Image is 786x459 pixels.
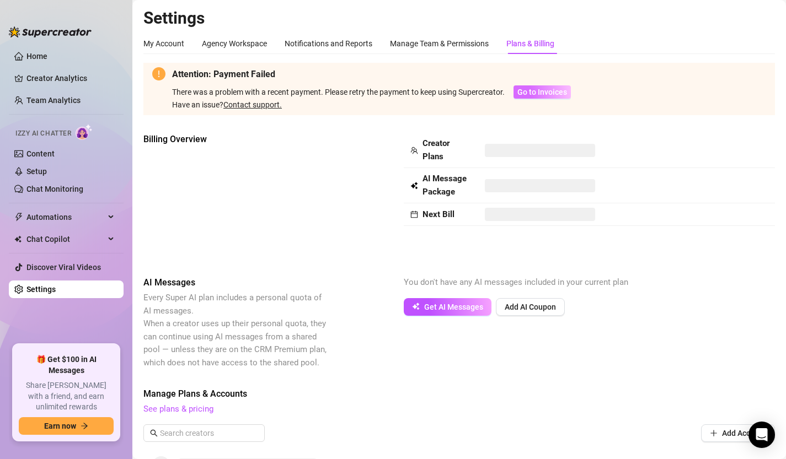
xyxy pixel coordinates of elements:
[143,404,213,414] a: See plans & pricing
[496,298,565,316] button: Add AI Coupon
[81,422,88,430] span: arrow-right
[172,99,571,111] div: Have an issue?
[701,424,775,442] button: Add Account
[19,354,114,376] span: 🎁 Get $100 in AI Messages
[9,26,92,37] img: logo-BBDzfeDw.svg
[26,52,47,61] a: Home
[160,427,249,439] input: Search creators
[26,185,83,193] a: Chat Monitoring
[26,230,105,248] span: Chat Copilot
[26,69,115,87] a: Creator Analytics
[172,86,505,98] div: There was a problem with a recent payment. Please retry the payment to keep using Supercreator.
[710,429,718,437] span: plus
[410,210,418,218] span: calendar
[26,96,81,105] a: Team Analytics
[76,124,93,140] img: AI Chatter
[19,380,114,413] span: Share [PERSON_NAME] with a friend, and earn unlimited rewards
[748,422,775,448] div: Open Intercom Messenger
[172,69,275,79] strong: Attention: Payment Failed
[423,209,455,219] strong: Next Bill
[143,293,327,368] span: Every Super AI plan includes a personal quota of AI messages. When a creator uses up their person...
[26,149,55,158] a: Content
[423,174,467,197] strong: AI Message Package
[26,208,105,226] span: Automations
[150,429,158,437] span: search
[404,298,491,316] button: Get AI Messages
[44,422,76,430] span: Earn now
[506,37,554,50] div: Plans & Billing
[505,303,556,311] span: Add AI Coupon
[722,429,766,438] span: Add Account
[143,387,775,401] span: Manage Plans & Accounts
[424,303,483,311] span: Get AI Messages
[202,37,267,50] div: Agency Workspace
[26,263,101,272] a: Discover Viral Videos
[143,8,775,29] h2: Settings
[15,128,71,139] span: Izzy AI Chatter
[517,88,567,96] span: Go to Invoices
[143,276,329,289] span: AI Messages
[285,37,372,50] div: Notifications and Reports
[14,213,23,222] span: thunderbolt
[423,138,450,161] strong: Creator Plans
[143,133,329,146] span: Billing Overview
[14,235,22,243] img: Chat Copilot
[143,37,184,50] div: My Account
[152,67,165,80] span: exclamation-circle
[404,277,628,287] span: You don't have any AI messages included in your current plan
[26,285,56,294] a: Settings
[514,85,571,99] button: Go to Invoices
[223,100,282,109] a: Contact support.
[410,147,418,154] span: team
[26,167,47,176] a: Setup
[390,37,489,50] div: Manage Team & Permissions
[19,417,114,435] button: Earn nowarrow-right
